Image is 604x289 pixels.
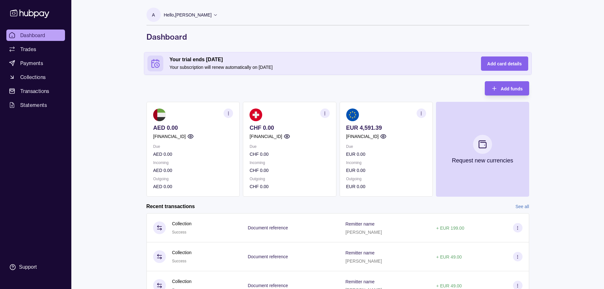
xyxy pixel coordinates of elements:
span: Trades [20,45,36,53]
button: Request new currencies [436,102,529,197]
p: [PERSON_NAME] [345,230,382,235]
p: + EUR 49.00 [436,254,462,259]
span: Success [172,259,186,263]
p: [PERSON_NAME] [345,259,382,264]
p: AED 0.00 [153,124,233,131]
p: AED 0.00 [153,183,233,190]
p: EUR 0.00 [346,151,426,158]
button: Add funds [485,81,529,95]
p: Incoming [153,159,233,166]
a: Statements [6,99,65,111]
h1: Dashboard [146,32,529,42]
p: AED 0.00 [153,167,233,174]
p: EUR 0.00 [346,167,426,174]
p: Remitter name [345,279,374,284]
p: Due [346,143,426,150]
span: Dashboard [20,31,45,39]
p: Hello, [PERSON_NAME] [164,11,212,18]
a: Collections [6,71,65,83]
p: + EUR 49.00 [436,283,462,288]
img: eu [346,108,359,121]
p: [FINANCIAL_ID] [250,133,282,140]
p: CHF 0.00 [250,124,329,131]
a: Payments [6,57,65,69]
p: + EUR 199.00 [436,226,464,231]
p: CHF 0.00 [250,183,329,190]
p: Your subscription will renew automatically on [DATE] [170,64,468,71]
p: Remitter name [345,221,374,227]
p: Outgoing [250,175,329,182]
p: [FINANCIAL_ID] [346,133,379,140]
p: Incoming [346,159,426,166]
img: ae [153,108,166,121]
p: [FINANCIAL_ID] [153,133,186,140]
p: A [152,11,155,18]
h2: Your trial ends [DATE] [170,56,468,63]
div: Support [19,264,37,271]
span: Success [172,230,186,234]
button: Add card details [481,56,528,71]
p: Due [153,143,233,150]
a: Dashboard [6,30,65,41]
p: Incoming [250,159,329,166]
span: Add funds [501,86,523,91]
h2: Recent transactions [146,203,195,210]
p: Outgoing [346,175,426,182]
span: Add card details [487,61,522,66]
p: Document reference [248,225,288,230]
span: Statements [20,101,47,109]
p: EUR 4,591.39 [346,124,426,131]
p: Collection [172,220,192,227]
p: Collection [172,249,192,256]
p: CHF 0.00 [250,151,329,158]
a: See all [516,203,529,210]
p: Collection [172,278,192,285]
span: Collections [20,73,46,81]
p: Document reference [248,283,288,288]
span: Payments [20,59,43,67]
p: Due [250,143,329,150]
p: Request new currencies [452,157,513,164]
p: EUR 0.00 [346,183,426,190]
span: Transactions [20,87,49,95]
p: AED 0.00 [153,151,233,158]
a: Trades [6,43,65,55]
p: Outgoing [153,175,233,182]
p: CHF 0.00 [250,167,329,174]
p: Remitter name [345,250,374,255]
p: Document reference [248,254,288,259]
img: ch [250,108,262,121]
a: Support [6,260,65,274]
a: Transactions [6,85,65,97]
